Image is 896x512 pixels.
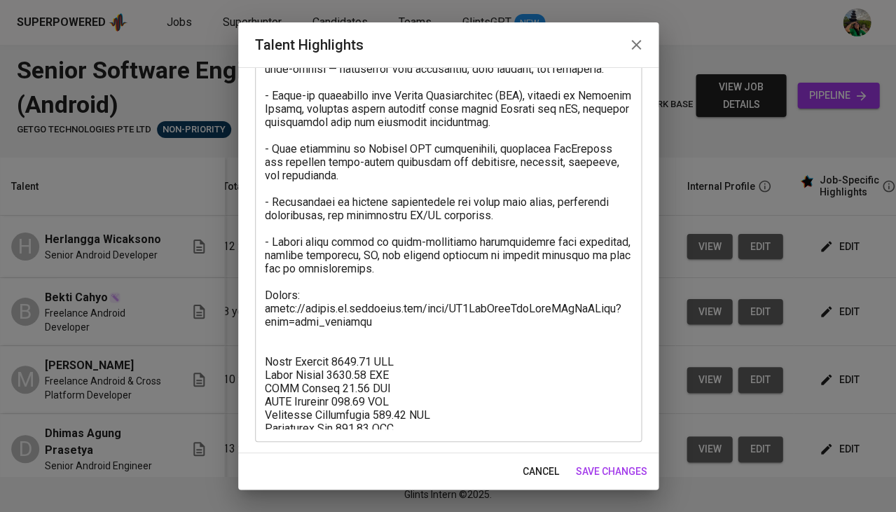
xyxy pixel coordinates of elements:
[255,34,642,56] h2: Talent Highlights
[517,459,565,485] button: cancel
[576,463,647,480] span: save changes
[523,463,559,480] span: cancel
[570,459,653,485] button: save changes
